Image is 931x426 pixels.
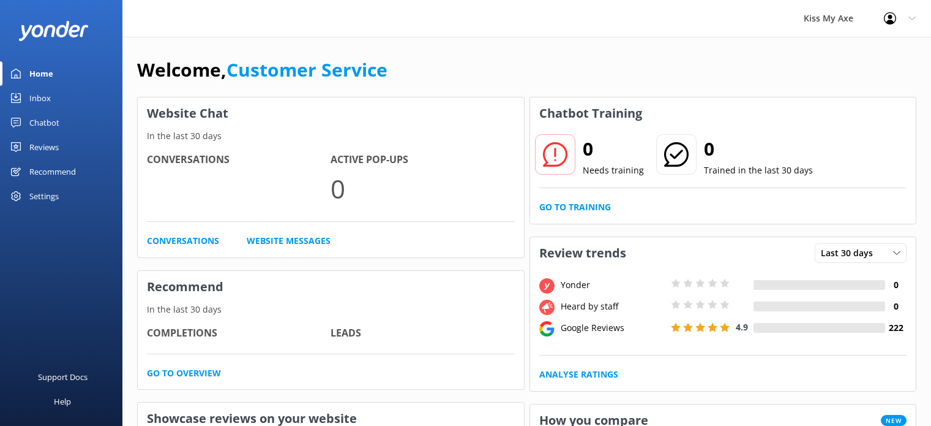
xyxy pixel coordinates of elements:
h4: 222 [885,321,907,335]
div: Reviews [29,135,59,159]
h3: Website Chat [138,97,524,129]
p: In the last 30 days [138,129,524,143]
h4: Completions [147,325,331,341]
h2: 0 [704,134,813,164]
h2: 0 [583,134,644,164]
span: New [881,415,907,426]
a: Conversations [147,234,219,248]
div: Home [29,61,53,86]
p: In the last 30 days [138,303,524,316]
div: Heard by staff [558,300,668,313]
p: 0 [331,168,514,209]
div: Help [54,389,71,414]
h4: Active Pop-ups [331,152,514,168]
div: Recommend [29,159,76,184]
div: Google Reviews [558,321,668,335]
div: Chatbot [29,110,59,135]
span: 4.9 [736,321,748,333]
a: Go to overview [147,367,221,380]
a: Analyse Ratings [539,368,618,381]
a: Go to Training [539,200,611,214]
h4: Conversations [147,152,331,168]
h3: Recommend [138,271,524,303]
p: Trained in the last 30 days [704,164,813,177]
div: Yonder [558,278,668,292]
img: yonder-white-logo.png [18,21,89,41]
div: Settings [29,184,59,208]
h4: 0 [885,300,907,313]
h3: Chatbot Training [530,97,651,129]
h3: Review trends [530,237,635,269]
h4: Leads [331,325,514,341]
a: Website Messages [247,234,331,248]
div: Support Docs [38,365,88,389]
h4: 0 [885,278,907,292]
p: Needs training [583,164,644,177]
div: Inbox [29,86,51,110]
span: Last 30 days [821,246,880,260]
a: Customer Service [226,57,387,82]
h1: Welcome, [137,55,387,85]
